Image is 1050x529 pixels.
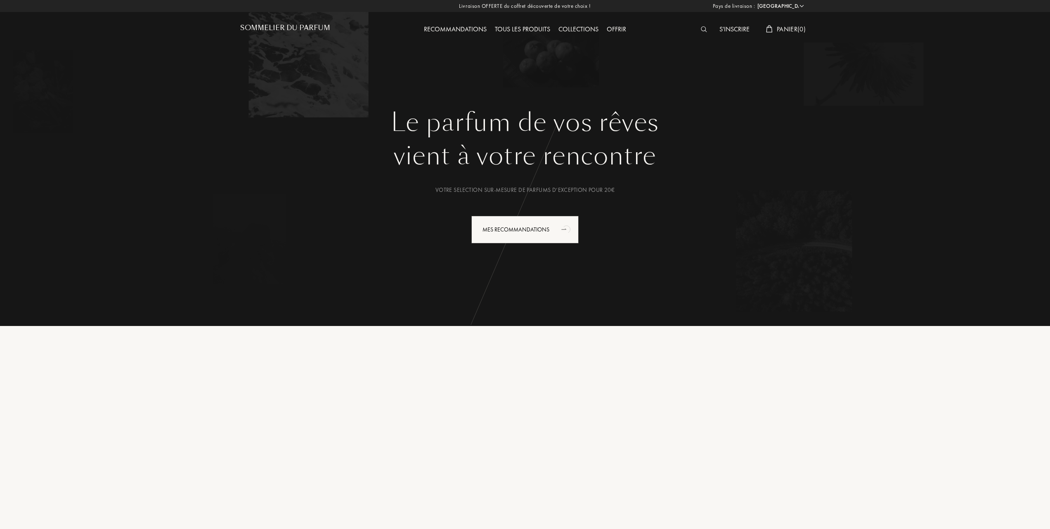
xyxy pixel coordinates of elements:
[766,25,773,33] img: cart_white.svg
[603,25,630,33] a: Offrir
[471,216,579,243] div: Mes Recommandations
[701,26,707,32] img: search_icn_white.svg
[240,24,330,35] a: Sommelier du Parfum
[715,25,754,33] a: S'inscrire
[465,216,585,243] a: Mes Recommandationsanimation
[713,2,755,10] span: Pays de livraison :
[246,108,804,137] h1: Le parfum de vos rêves
[420,24,491,35] div: Recommandations
[715,24,754,35] div: S'inscrire
[491,24,554,35] div: Tous les produits
[491,25,554,33] a: Tous les produits
[558,221,575,237] div: animation
[240,24,330,32] h1: Sommelier du Parfum
[777,25,806,33] span: Panier ( 0 )
[554,24,603,35] div: Collections
[420,25,491,33] a: Recommandations
[603,24,630,35] div: Offrir
[246,137,804,175] div: vient à votre rencontre
[554,25,603,33] a: Collections
[246,186,804,194] div: Votre selection sur-mesure de parfums d’exception pour 20€
[799,3,805,9] img: arrow_w.png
